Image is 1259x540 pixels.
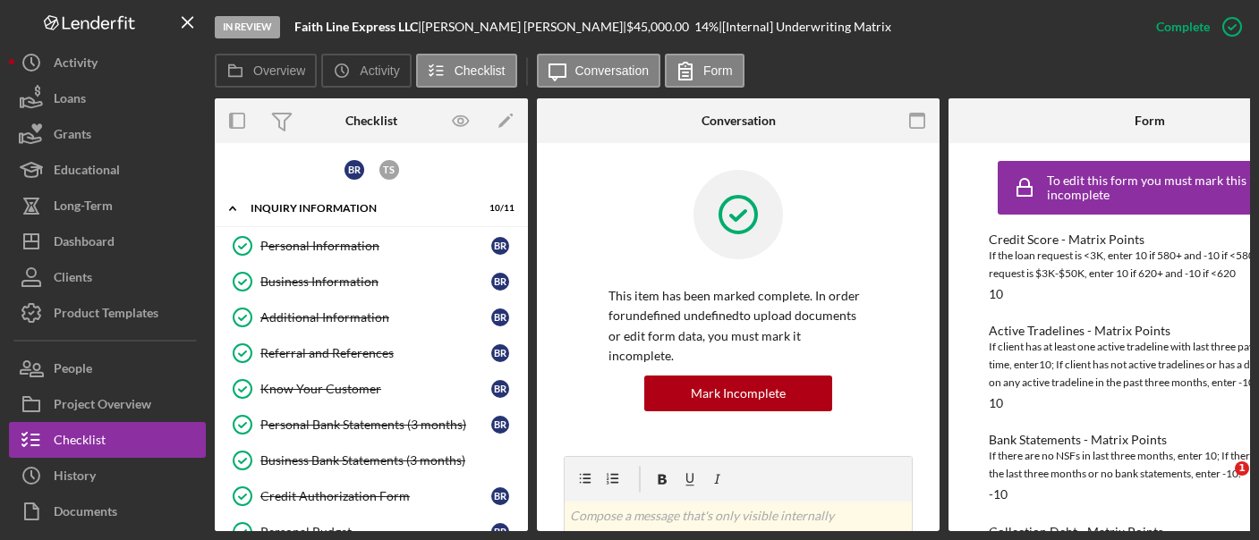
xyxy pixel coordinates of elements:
[1135,114,1165,128] div: Form
[9,80,206,116] button: Loans
[703,63,733,78] label: Form
[491,308,509,326] div: B R
[1156,9,1210,45] div: Complete
[224,443,519,478] a: Business Bank Statements (3 months)
[9,422,206,458] button: Checklist
[9,350,206,386] button: People
[321,54,411,88] button: Activity
[54,188,113,228] div: Long-Term
[379,160,399,180] div: T S
[9,224,206,259] button: Dashboard
[1198,461,1241,504] iframe: Intercom live chat
[54,295,158,335] div: Product Templates
[260,489,491,503] div: Credit Authorization Form
[491,237,509,255] div: B R
[54,494,117,534] div: Documents
[224,300,519,335] a: Additional InformationBR
[491,416,509,434] div: B R
[9,494,206,529] button: Documents
[491,344,509,362] div: B R
[421,20,626,34] div: [PERSON_NAME] [PERSON_NAME] |
[224,264,519,300] a: Business InformationBR
[9,458,206,494] button: History
[54,386,151,426] div: Project Overview
[54,259,92,300] div: Clients
[1235,461,1249,476] span: 1
[54,80,86,121] div: Loans
[260,310,491,325] div: Additional Information
[224,335,519,371] a: Referral and ReferencesBR
[360,63,399,78] label: Activity
[345,114,397,128] div: Checklist
[224,478,519,514] a: Credit Authorization FormBR
[251,203,470,214] div: INQUIRY INFORMATION
[665,54,744,88] button: Form
[575,63,650,78] label: Conversation
[294,20,421,34] div: |
[260,525,491,539] div: Personal Budget
[294,19,418,34] b: Faith Line Express LLC
[989,287,1003,301] div: 10
[260,239,491,253] div: Personal Information
[54,224,115,264] div: Dashboard
[416,54,517,88] button: Checklist
[626,20,694,34] div: $45,000.00
[491,487,509,505] div: B R
[694,20,719,34] div: 14 %
[989,396,1003,410] div: 10
[54,350,92,391] div: People
[54,45,98,85] div: Activity
[719,20,891,34] div: | [Internal] Underwriting Matrix
[608,286,868,367] p: This item has been marked complete. In order for undefined undefined to upload documents or edit ...
[215,54,317,88] button: Overview
[644,375,832,411] button: Mark Incomplete
[537,54,661,88] button: Conversation
[224,407,519,443] a: Personal Bank Statements (3 months)BR
[54,116,91,156] div: Grants
[54,458,96,498] div: History
[9,295,206,331] button: Product Templates
[491,273,509,291] div: B R
[989,487,1008,502] div: -10
[260,382,491,396] div: Know Your Customer
[9,386,206,422] button: Project Overview
[9,45,206,80] button: Activity
[215,16,280,38] div: In Review
[491,380,509,398] div: B R
[260,453,518,468] div: Business Bank Statements (3 months)
[260,418,491,432] div: Personal Bank Statements (3 months)
[345,160,364,180] div: B R
[9,116,206,152] button: Grants
[224,228,519,264] a: Personal InformationBR
[260,346,491,360] div: Referral and References
[691,375,786,411] div: Mark Incomplete
[9,259,206,295] button: Clients
[482,203,515,214] div: 10 / 11
[702,114,776,128] div: Conversation
[54,422,106,462] div: Checklist
[253,63,305,78] label: Overview
[9,188,206,224] button: Long-Term
[455,63,506,78] label: Checklist
[260,274,491,289] div: Business Information
[1138,9,1250,45] button: Complete
[224,371,519,407] a: Know Your CustomerBR
[9,152,206,188] button: Educational
[54,152,120,192] div: Educational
